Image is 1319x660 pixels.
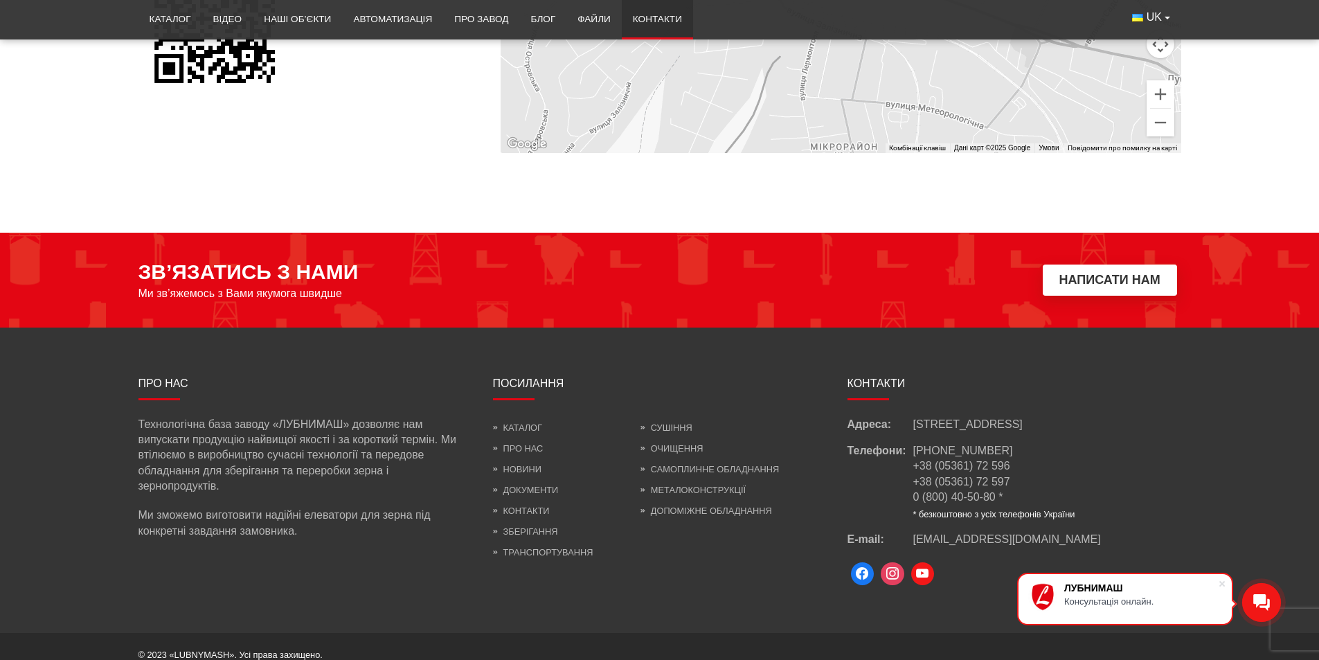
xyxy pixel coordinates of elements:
[640,464,779,474] a: Самоплинне обладнання
[504,135,550,153] a: Відкрити цю область на Картах Google (відкриється нове вікно)
[138,377,188,389] span: Про нас
[443,4,519,35] a: Про завод
[138,4,202,35] a: Каталог
[1147,80,1174,108] button: Збільшити
[493,485,559,495] a: Документи
[1147,10,1162,25] span: UK
[566,4,622,35] a: Файли
[913,476,1010,488] a: +38 (05361) 72 597
[493,547,593,558] a: Транспортування
[342,4,443,35] a: Автоматизація
[253,4,342,35] a: Наші об’єкти
[1064,582,1218,594] div: ЛУБНИМАШ
[847,377,906,389] span: Контакти
[504,135,550,153] img: Google
[908,559,938,589] a: Youtube
[913,532,1101,547] a: [EMAIL_ADDRESS][DOMAIN_NAME]
[640,485,746,495] a: Металоконструкції
[640,506,772,516] a: Допоміжне обладнання
[138,650,323,660] span: © 2023 «LUBNYMASH». Усі права захищено.
[519,4,566,35] a: Блог
[493,422,542,433] a: Каталог
[1039,144,1059,152] a: Умови
[889,143,946,153] button: Комбінації клавіш
[913,460,1010,472] a: +38 (05361) 72 596
[493,506,550,516] a: Контакти
[847,559,878,589] a: Facebook
[1068,144,1177,152] a: Повідомити про помилку на карті
[622,4,693,35] a: Контакти
[847,417,913,432] span: Адреса:
[913,417,1023,432] span: [STREET_ADDRESS]
[138,508,472,539] p: Ми зможемо виготовити надійні елеватори для зерна під конкретні завдання замовника.
[1147,109,1174,136] button: Зменшити
[913,445,1013,456] a: [PHONE_NUMBER]
[493,443,544,454] a: Про нас
[138,287,343,300] span: Ми зв’яжемось з Вами якумога швидше
[493,526,558,537] a: Зберігання
[138,260,359,284] span: ЗВ’ЯЗАТИСЬ З НАМИ
[913,491,1003,503] a: 0 (800) 40-50-80 *
[493,377,564,389] span: Посилання
[1121,4,1181,30] button: UK
[1147,30,1174,58] button: Налаштування камери на Картах
[847,443,913,521] span: Телефони:
[1043,265,1177,296] button: Написати нам
[640,422,692,433] a: Сушіння
[493,464,541,474] a: Новини
[913,533,1101,545] span: [EMAIL_ADDRESS][DOMAIN_NAME]
[202,4,253,35] a: Відео
[913,508,1075,521] li: * безкоштовно з усіх телефонів України
[847,532,913,547] span: E-mail:
[1064,596,1218,607] div: Консультація онлайн.
[640,443,703,454] a: Очищення
[1132,14,1143,21] img: Українська
[877,559,908,589] a: Instagram
[954,144,1030,152] span: Дані карт ©2025 Google
[138,417,472,494] p: Технологічна база заводу «ЛУБНИМАШ» дозволяє нам випускати продукцію найвищої якості і за коротки...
